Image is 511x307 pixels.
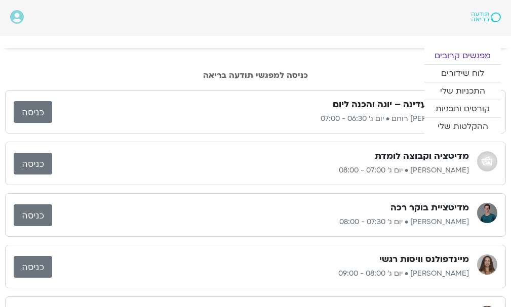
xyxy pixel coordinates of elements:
[375,150,469,162] h3: מדיטציה וקבוצה לומדת
[14,153,52,174] a: כניסה
[424,82,501,100] a: התכניות שלי
[52,216,469,228] p: [PERSON_NAME] • יום ג׳ 07:30 - 08:00
[477,151,497,171] img: אודי שפריר
[52,113,469,125] p: [PERSON_NAME] רוחם • יום ג׳ 06:30 - 07:00
[14,204,52,226] a: כניסה
[5,71,506,80] h2: כניסה למפגשי תודעה בריאה
[424,118,501,135] a: ההקלטות שלי
[424,47,501,64] a: מפגשים קרובים
[379,253,469,266] h3: מיינדפולנס וויסות רגשי
[477,254,497,275] img: הילן נבות
[390,202,469,214] h3: מדיטציית בוקר רכה
[14,256,52,278] a: כניסה
[52,164,469,177] p: [PERSON_NAME] • יום ג׳ 07:00 - 08:00
[333,99,469,111] h3: התעוררות עדינה – יוגה והכנה ליום
[424,65,501,82] a: לוח שידורים
[14,101,52,123] a: כניסה
[424,100,501,117] a: קורסים ותכניות
[477,203,497,223] img: אורי דאובר
[52,268,469,280] p: [PERSON_NAME] • יום ג׳ 08:00 - 09:00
